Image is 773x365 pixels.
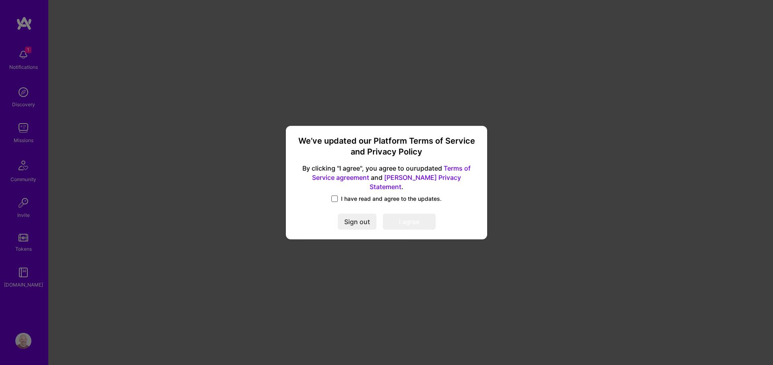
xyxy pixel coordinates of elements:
[370,173,461,191] a: [PERSON_NAME] Privacy Statement
[296,164,477,192] span: By clicking "I agree", you agree to our updated and .
[383,214,436,230] button: I agree
[296,135,477,157] h3: We’ve updated our Platform Terms of Service and Privacy Policy
[338,214,376,230] button: Sign out
[341,195,442,203] span: I have read and agree to the updates.
[312,164,471,181] a: Terms of Service agreement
